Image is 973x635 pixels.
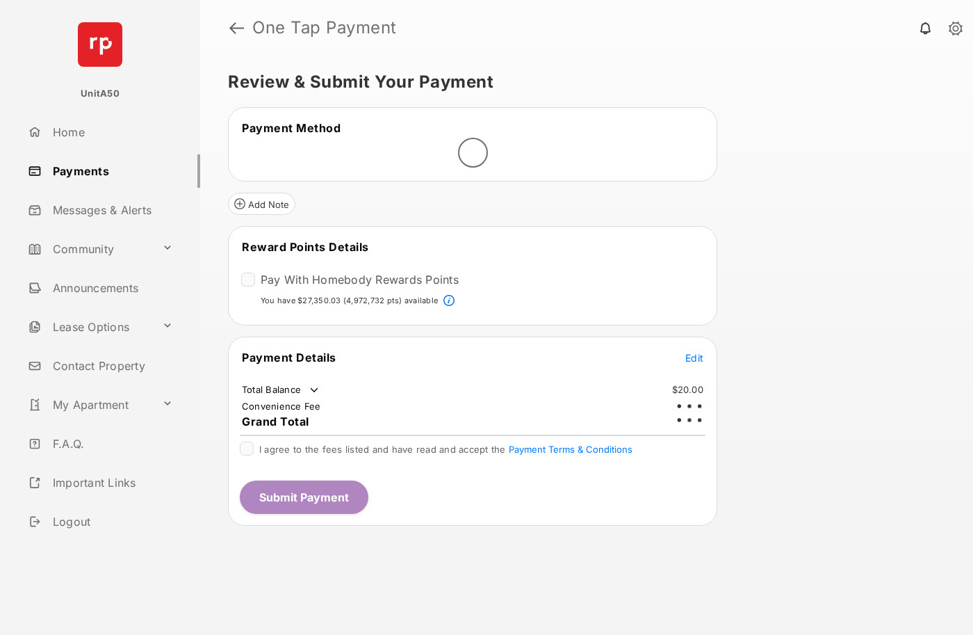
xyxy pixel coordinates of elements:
[242,240,369,254] span: Reward Points Details
[78,22,122,67] img: svg+xml;base64,PHN2ZyB4bWxucz0iaHR0cDovL3d3dy53My5vcmcvMjAwMC9zdmciIHdpZHRoPSI2NCIgaGVpZ2h0PSI2NC...
[671,383,705,396] td: $20.00
[22,193,200,227] a: Messages & Alerts
[81,87,120,101] p: UnitA50
[22,349,200,383] a: Contact Property
[685,351,703,364] button: Edit
[22,115,200,149] a: Home
[242,121,341,135] span: Payment Method
[261,273,459,287] label: Pay With Homebody Rewards Points
[22,505,200,538] a: Logout
[228,74,934,90] h5: Review & Submit Your Payment
[685,352,703,364] span: Edit
[241,383,321,397] td: Total Balance
[22,427,200,460] a: F.A.Q.
[241,400,322,412] td: Convenience Fee
[22,154,200,188] a: Payments
[242,415,309,428] span: Grand Total
[22,388,156,421] a: My Apartment
[259,444,632,455] span: I agree to the fees listed and have read and accept the
[22,310,156,344] a: Lease Options
[261,295,438,307] p: You have $27,350.03 (4,972,732 pts) available
[22,232,156,266] a: Community
[242,351,336,364] span: Payment Details
[228,193,295,215] button: Add Note
[240,481,368,514] button: Submit Payment
[22,466,179,499] a: Important Links
[509,444,632,455] button: I agree to the fees listed and have read and accept the
[252,19,397,36] strong: One Tap Payment
[22,271,200,305] a: Announcements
